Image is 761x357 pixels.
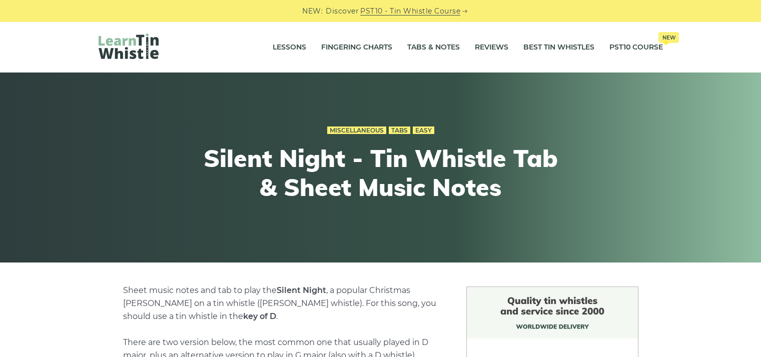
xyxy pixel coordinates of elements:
[327,126,386,134] a: Miscellaneous
[475,35,508,60] a: Reviews
[389,126,410,134] a: Tabs
[413,126,434,134] a: Easy
[277,285,326,295] strong: Silent Night
[321,35,392,60] a: Fingering Charts
[197,144,565,201] h1: Silent Night - Tin Whistle Tab & Sheet Music Notes
[243,311,276,321] strong: key of D
[658,32,679,43] span: New
[523,35,594,60] a: Best Tin Whistles
[273,35,306,60] a: Lessons
[99,33,159,59] img: LearnTinWhistle.com
[609,35,663,60] a: PST10 CourseNew
[407,35,460,60] a: Tabs & Notes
